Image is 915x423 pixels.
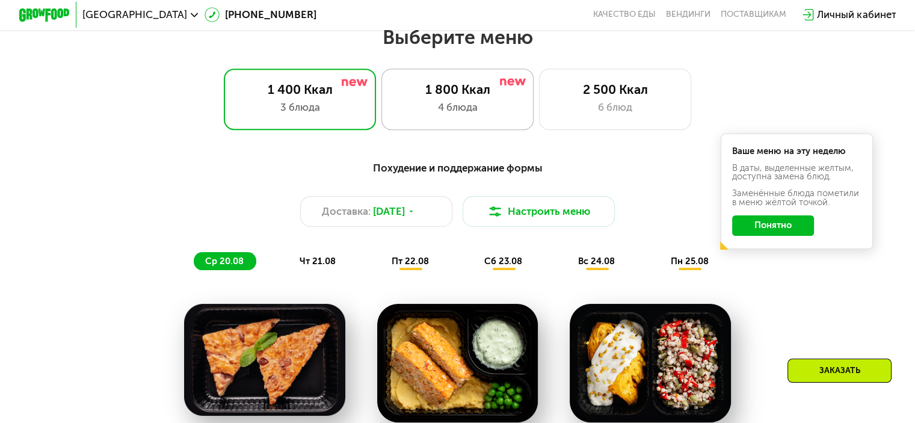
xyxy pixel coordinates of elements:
[322,204,371,219] span: Доставка:
[205,7,316,22] a: [PHONE_NUMBER]
[787,359,892,383] div: Заказать
[395,82,520,97] div: 1 800 Ккал
[732,164,862,182] div: В даты, выделенные желтым, доступна замена блюд.
[732,147,862,156] div: Ваше меню на эту неделю
[721,10,786,20] div: поставщикам
[593,10,656,20] a: Качество еды
[463,196,615,227] button: Настроить меню
[41,25,875,49] h2: Выберите меню
[300,256,336,267] span: чт 21.08
[666,10,710,20] a: Вендинги
[671,256,709,267] span: пн 25.08
[395,100,520,115] div: 4 блюда
[392,256,429,267] span: пт 22.08
[817,7,896,22] div: Личный кабинет
[81,160,834,176] div: Похудение и поддержание формы
[237,82,363,97] div: 1 400 Ккал
[205,256,244,267] span: ср 20.08
[373,204,405,219] span: [DATE]
[552,82,678,97] div: 2 500 Ккал
[237,100,363,115] div: 3 блюда
[552,100,678,115] div: 6 блюд
[578,256,615,267] span: вс 24.08
[732,189,862,207] div: Заменённые блюда пометили в меню жёлтой точкой.
[484,256,522,267] span: сб 23.08
[82,10,187,20] span: [GEOGRAPHIC_DATA]
[732,215,814,236] button: Понятно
